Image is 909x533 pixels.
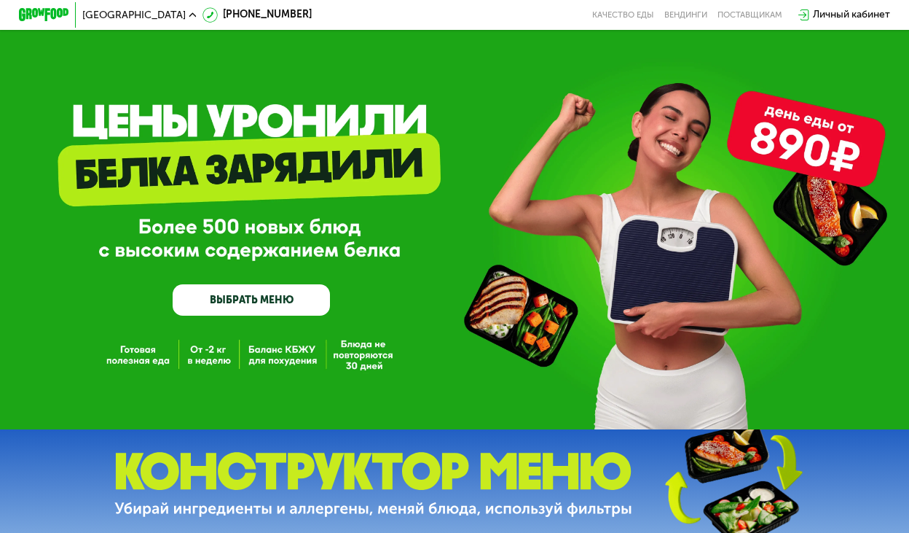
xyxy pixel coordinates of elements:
[202,7,312,23] a: [PHONE_NUMBER]
[813,7,890,23] div: Личный кабинет
[173,284,330,316] a: ВЫБРАТЬ МЕНЮ
[717,10,782,20] div: поставщикам
[82,10,186,20] span: [GEOGRAPHIC_DATA]
[664,10,707,20] a: Вендинги
[592,10,654,20] a: Качество еды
